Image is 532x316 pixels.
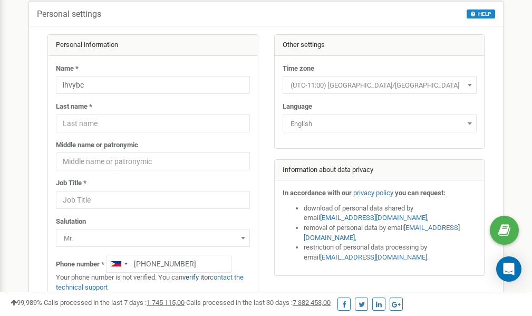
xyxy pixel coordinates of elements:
[56,102,92,112] label: Last name *
[56,64,79,74] label: Name *
[56,229,250,247] span: Mr.
[467,9,495,18] button: HELP
[293,299,331,307] u: 7 382 453,00
[60,231,246,246] span: Mr.
[56,76,250,94] input: Name
[147,299,185,307] u: 1 745 115,00
[48,35,258,56] div: Personal information
[56,260,104,270] label: Phone number *
[56,191,250,209] input: Job Title
[320,214,427,222] a: [EMAIL_ADDRESS][DOMAIN_NAME]
[56,273,250,292] p: Your phone number is not verified. You can or
[304,223,477,243] li: removal of personal data by email ,
[283,102,312,112] label: Language
[106,255,231,273] input: +1-800-555-55-55
[283,64,314,74] label: Time zone
[56,140,138,150] label: Middle name or patronymic
[283,189,352,197] strong: In accordance with our
[11,299,42,307] span: 99,989%
[182,273,204,281] a: verify it
[286,78,473,93] span: (UTC-11:00) Pacific/Midway
[496,256,521,282] div: Open Intercom Messenger
[283,114,477,132] span: English
[56,178,86,188] label: Job Title *
[395,189,446,197] strong: you can request:
[275,160,485,181] div: Information about data privacy
[107,255,131,272] div: Telephone country code
[186,299,331,307] span: Calls processed in the last 30 days :
[304,243,477,262] li: restriction of personal data processing by email .
[286,117,473,131] span: English
[56,273,244,291] a: contact the technical support
[320,253,427,261] a: [EMAIL_ADDRESS][DOMAIN_NAME]
[56,217,86,227] label: Salutation
[44,299,185,307] span: Calls processed in the last 7 days :
[56,114,250,132] input: Last name
[56,152,250,170] input: Middle name or patronymic
[353,189,393,197] a: privacy policy
[304,224,460,242] a: [EMAIL_ADDRESS][DOMAIN_NAME]
[283,76,477,94] span: (UTC-11:00) Pacific/Midway
[275,35,485,56] div: Other settings
[37,9,101,19] h5: Personal settings
[304,204,477,223] li: download of personal data shared by email ,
